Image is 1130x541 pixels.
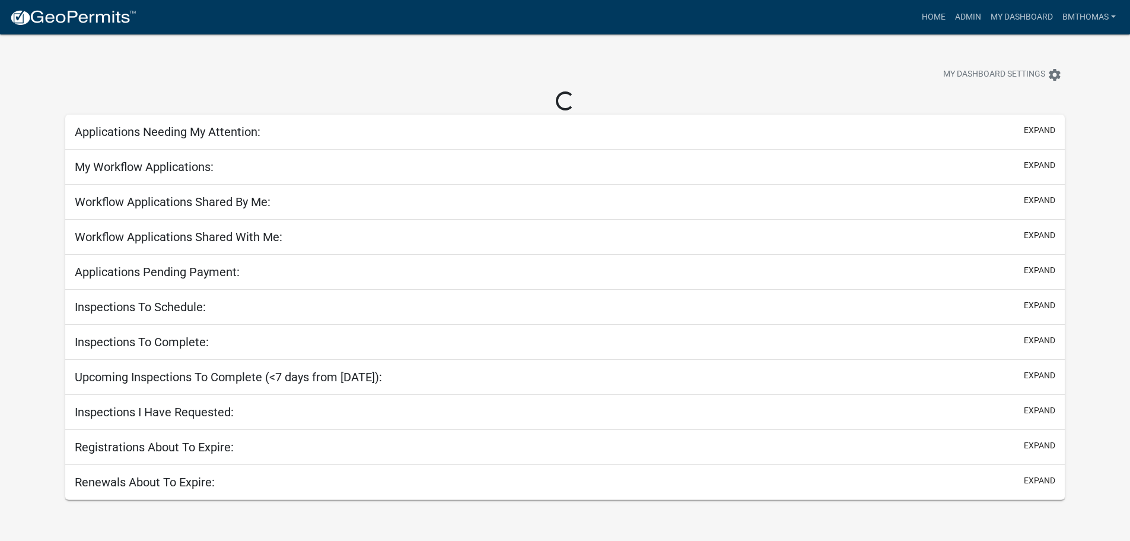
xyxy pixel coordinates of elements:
[1024,194,1055,207] button: expand
[75,195,270,209] h5: Workflow Applications Shared By Me:
[1024,334,1055,347] button: expand
[1024,404,1055,417] button: expand
[950,6,986,29] a: Admin
[75,440,234,454] h5: Registrations About To Expire:
[1048,68,1062,82] i: settings
[1024,229,1055,242] button: expand
[986,6,1058,29] a: My Dashboard
[1024,159,1055,172] button: expand
[75,265,240,279] h5: Applications Pending Payment:
[934,63,1071,86] button: My Dashboard Settingssettings
[1024,369,1055,382] button: expand
[75,230,282,244] h5: Workflow Applications Shared With Me:
[943,68,1045,82] span: My Dashboard Settings
[917,6,950,29] a: Home
[75,300,206,314] h5: Inspections To Schedule:
[75,160,214,174] h5: My Workflow Applications:
[1058,6,1121,29] a: bmthomas
[75,370,382,384] h5: Upcoming Inspections To Complete (<7 days from [DATE]):
[1024,439,1055,452] button: expand
[75,125,260,139] h5: Applications Needing My Attention:
[1024,474,1055,487] button: expand
[1024,264,1055,277] button: expand
[75,405,234,419] h5: Inspections I Have Requested:
[75,475,215,489] h5: Renewals About To Expire:
[1024,124,1055,137] button: expand
[75,335,209,349] h5: Inspections To Complete:
[1024,299,1055,312] button: expand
